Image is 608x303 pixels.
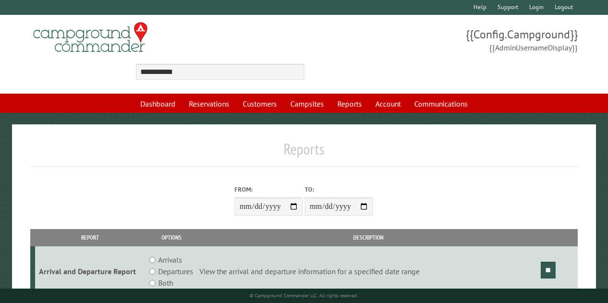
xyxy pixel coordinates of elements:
small: © Campground Commander LLC. All rights reserved. [249,292,358,299]
td: View the arrival and departure information for a specified date range [198,246,539,297]
th: Report [35,229,145,246]
label: Departures [158,266,193,277]
a: Reservations [183,95,235,113]
a: Communications [409,95,473,113]
a: Dashboard [135,95,181,113]
img: Campground Commander [30,19,150,56]
label: To: [305,185,373,194]
td: Arrival and Departure Report [35,246,145,297]
a: Reports [332,95,368,113]
th: Description [198,229,539,246]
a: Campsites [285,95,330,113]
label: Arrivals [158,254,182,266]
th: Options [145,229,198,246]
a: Account [370,95,407,113]
span: {{Config.Campground}} {{AdminUsernameDisplay}} [304,26,578,53]
label: From: [235,185,303,194]
a: Customers [237,95,283,113]
h1: Reports [30,140,578,166]
label: Both [158,277,173,289]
